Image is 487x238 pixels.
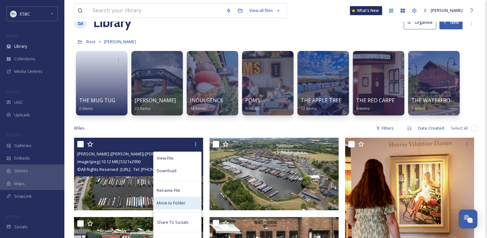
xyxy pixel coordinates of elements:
span: Rename File [157,187,180,193]
button: Organise [404,16,436,29]
span: Download [157,168,176,174]
span: THE WATERFRONT [411,97,458,104]
a: POMS9 items [245,97,260,111]
span: Maps [14,181,25,187]
span: THE APPLE TREE [301,97,342,104]
a: What's New [350,6,382,15]
a: Organise [404,16,439,29]
a: THE MUG TUG ASHORE0 items [79,97,136,111]
span: 22 items [135,105,151,111]
div: Date Created [415,122,447,134]
span: Root [86,39,96,45]
a: View all files [246,4,284,17]
button: Open Chat [459,210,477,228]
span: [PERSON_NAME] [135,97,176,104]
span: 5 items [411,105,425,111]
span: THE RED CARPET CINEMA [356,97,419,104]
div: Filters [373,122,397,134]
span: SOCIALS [6,214,19,219]
span: THE MUG TUG ASHORE [79,97,136,104]
span: INDULGENCE [190,97,223,104]
span: Media Centres [14,68,42,74]
a: THE RED CARPET CINEMA8 items [356,97,419,111]
span: WIDGETS [6,133,21,137]
span: 8 items [356,105,370,111]
span: View File [157,155,173,161]
span: image/jpeg | 10.12 MB | 5321 x 2990 [77,159,141,164]
span: Move to Folder [157,200,185,206]
span: SnapLink [14,193,32,199]
a: THE WATERFRONT5 items [411,97,458,111]
span: [PERSON_NAME] ([PERSON_NAME]) [PERSON_NAME].JPG [77,151,185,157]
span: [PERSON_NAME] [431,7,463,13]
span: Socials [14,224,28,230]
a: THE APPLE TREE12 items [301,97,342,111]
a: Root [86,38,96,45]
span: COLLECT [6,89,20,94]
span: MEDIA [6,33,18,38]
span: 14 items [190,105,206,111]
span: Collections [14,56,35,62]
img: east-staffs.png [10,11,17,17]
span: Uploads [14,112,30,118]
span: Embeds [14,155,30,161]
span: 6 file s [74,125,85,131]
a: [PERSON_NAME] [104,38,136,45]
span: Library [14,43,27,49]
a: [PERSON_NAME]22 items [135,97,176,111]
span: [PERSON_NAME] [104,39,136,45]
span: 12 items [301,105,317,111]
span: 0 items [79,105,93,111]
span: Galleries [14,143,32,149]
span: © All Rights Reserved -[URL] . Tel: [PHONE_NUMBER] [77,166,176,172]
span: POMS [245,97,260,104]
a: [PERSON_NAME] [420,4,466,17]
button: New [439,16,463,29]
span: UGC [14,99,23,105]
span: Share To Socials [157,219,189,225]
span: Stories [14,168,28,174]
span: ESBC [20,11,30,17]
span: 9 items [245,105,259,111]
input: Search your library [89,4,223,18]
a: INDULGENCE14 items [190,97,223,111]
img: BARTON MARINA (ROD KIRKPATRICK) MARINA DRONE 2.JPG [210,138,339,210]
a: Library [93,13,131,32]
span: Select all [451,125,468,131]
